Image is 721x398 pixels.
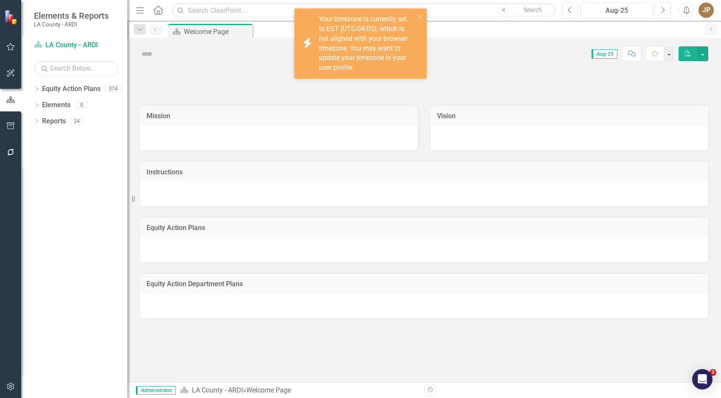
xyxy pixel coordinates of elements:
h3: Equity Action Plans [146,224,702,232]
span: Administrator [136,386,176,395]
span: 3 [710,369,716,376]
h3: Mission [146,112,411,120]
button: Search [511,4,554,16]
small: LA County - ARDI [34,21,109,28]
div: » [180,386,418,395]
div: 374 [105,85,121,93]
h3: Instructions [146,168,702,176]
div: Welcome Page [246,386,291,394]
a: Reports [42,117,66,126]
a: LA County - ARDI [192,386,243,394]
button: close [417,12,423,22]
div: Open Intercom Messenger [692,369,713,389]
a: LA County - ARDI [34,40,119,50]
a: Elements [42,100,70,110]
h3: Vision [437,112,702,120]
div: 0 [75,102,88,109]
img: Not Defined [140,47,154,61]
div: Welcome Page [184,26,251,37]
button: Aug-25 [580,3,653,18]
input: Search ClearPoint... [172,3,556,18]
div: Your timezone is currently set to EST (UTC-04:00), which is not aligned with your browser timezon... [319,14,415,73]
span: Search [524,6,542,13]
input: Search Below... [34,61,119,76]
div: Aug-25 [583,6,650,16]
img: ClearPoint Strategy [4,9,20,25]
span: Elements & Reports [34,11,109,21]
span: Aug-25 [591,49,617,59]
button: JP [698,3,714,18]
a: Equity Action Plans [42,84,101,94]
div: 24 [70,117,84,125]
h3: Equity Action Department Plans [146,280,702,288]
